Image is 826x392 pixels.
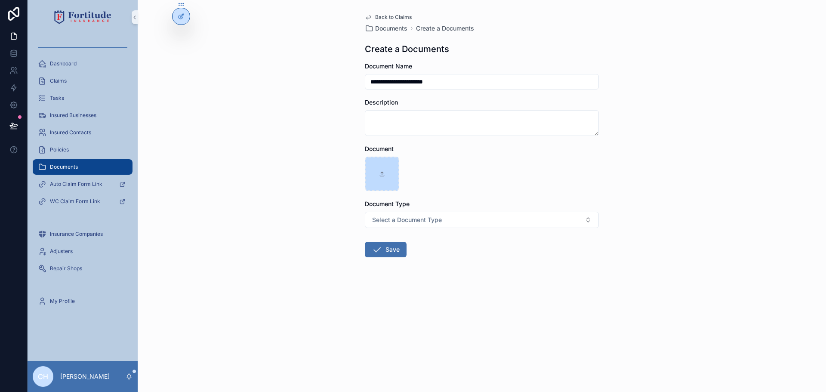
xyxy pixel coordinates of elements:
span: Description [365,99,398,106]
button: Save [365,242,407,257]
img: App logo [54,10,111,24]
span: My Profile [50,298,75,305]
a: Create a Documents [416,24,474,33]
span: Dashboard [50,60,77,67]
span: Select a Document Type [372,216,442,224]
a: Documents [33,159,133,175]
a: Claims [33,73,133,89]
a: Documents [365,24,407,33]
span: CH [38,371,48,382]
span: WC Claim Form Link [50,198,100,205]
span: Document Name [365,62,412,70]
span: Auto Claim Form Link [50,181,102,188]
span: Document Type [365,200,410,207]
span: Tasks [50,95,64,102]
span: Repair Shops [50,265,82,272]
p: [PERSON_NAME] [60,372,110,381]
a: My Profile [33,293,133,309]
a: Insured Contacts [33,125,133,140]
h1: Create a Documents [365,43,449,55]
a: Insured Businesses [33,108,133,123]
span: Insured Contacts [50,129,91,136]
span: Adjusters [50,248,73,255]
span: Back to Claims [375,14,412,21]
a: Insurance Companies [33,226,133,242]
a: Tasks [33,90,133,106]
div: scrollable content [28,34,138,320]
span: Document [365,145,394,152]
button: Select Button [365,212,599,228]
a: WC Claim Form Link [33,194,133,209]
a: Repair Shops [33,261,133,276]
span: Insurance Companies [50,231,103,238]
a: Auto Claim Form Link [33,176,133,192]
span: Documents [50,164,78,170]
span: Policies [50,146,69,153]
span: Insured Businesses [50,112,96,119]
a: Adjusters [33,244,133,259]
a: Policies [33,142,133,157]
a: Dashboard [33,56,133,71]
span: Claims [50,77,67,84]
a: Back to Claims [365,14,412,21]
span: Documents [375,24,407,33]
